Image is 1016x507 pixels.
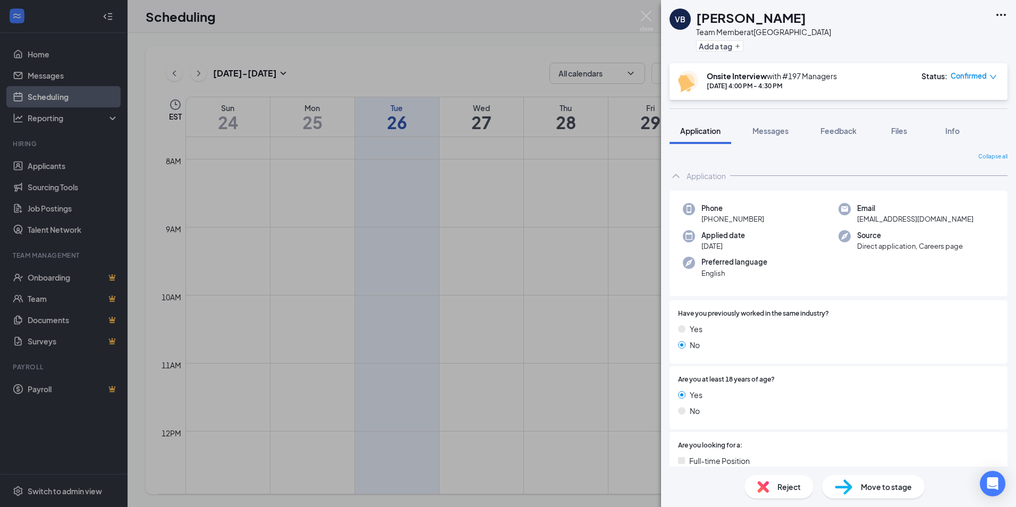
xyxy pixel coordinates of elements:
span: Yes [690,323,702,335]
div: Team Member at [GEOGRAPHIC_DATA] [696,27,831,37]
span: No [690,405,700,417]
span: Are you at least 18 years of age? [678,375,775,385]
button: PlusAdd a tag [696,40,743,52]
span: Confirmed [951,71,987,81]
span: [DATE] [701,241,745,251]
span: [EMAIL_ADDRESS][DOMAIN_NAME] [857,214,973,224]
span: Info [945,126,960,136]
span: Preferred language [701,257,767,267]
span: No [690,339,700,351]
span: Full-time Position [689,455,750,467]
svg: ChevronUp [670,170,682,182]
span: Email [857,203,973,214]
span: Files [891,126,907,136]
div: VB [675,14,685,24]
div: [DATE] 4:00 PM - 4:30 PM [707,81,837,90]
span: Feedback [820,126,857,136]
div: Status : [921,71,947,81]
span: Direct application, Careers page [857,241,963,251]
svg: Ellipses [995,9,1007,21]
span: Messages [752,126,789,136]
span: Yes [690,389,702,401]
h1: [PERSON_NAME] [696,9,806,27]
div: with #197 Managers [707,71,837,81]
span: down [989,73,997,81]
span: Are you looking for a: [678,441,742,451]
div: Open Intercom Messenger [980,471,1005,496]
span: Application [680,126,721,136]
span: Have you previously worked in the same industry? [678,309,829,319]
span: [PHONE_NUMBER] [701,214,764,224]
span: Applied date [701,230,745,241]
svg: Plus [734,43,741,49]
span: English [701,268,767,278]
span: Source [857,230,963,241]
b: Onsite Interview [707,71,767,81]
span: Phone [701,203,764,214]
span: Reject [777,481,801,493]
span: Move to stage [861,481,912,493]
span: Collapse all [978,153,1007,161]
div: Application [687,171,726,181]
